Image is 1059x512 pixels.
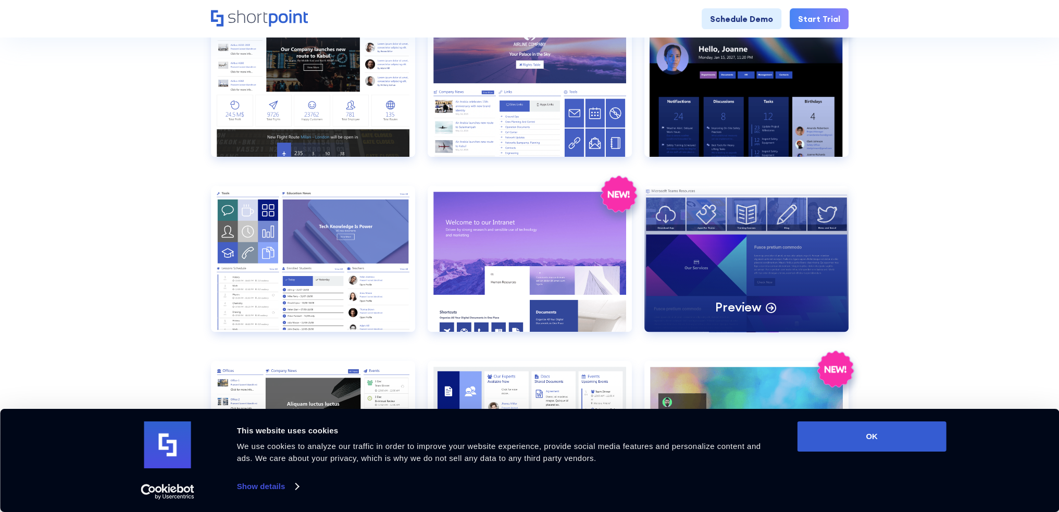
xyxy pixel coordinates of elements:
span: We use cookies to analyze our traffic in order to improve your website experience, provide social... [237,442,761,463]
p: Preview [282,134,328,151]
a: Education 1 [211,186,415,348]
p: Preview [282,309,328,326]
button: OK [798,421,946,452]
p: Preview [499,134,544,151]
a: Home [211,10,308,28]
p: Preview [499,309,544,326]
a: Communication [644,11,849,173]
a: Airlines 1 [211,11,415,173]
a: HR 1Preview [644,186,849,348]
img: logo [144,421,191,468]
a: Enterprise 1 [428,186,632,348]
p: Preview [715,134,761,151]
div: This website uses cookies [237,424,774,437]
a: Start Trial [790,8,849,29]
p: Preview [715,299,761,315]
a: Schedule Demo [702,8,781,29]
a: Show details [237,479,298,494]
a: Airlines 2 [428,11,632,173]
a: Usercentrics Cookiebot - opens in a new window [122,484,213,499]
iframe: Chat Widget [872,392,1059,512]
